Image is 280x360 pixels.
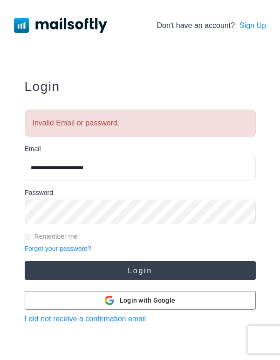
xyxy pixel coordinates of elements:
[25,315,146,323] a: I did not receive a confirmation email
[120,296,175,305] span: Login with Google
[25,261,256,280] button: Login
[25,110,256,137] div: Invalid Email or password.
[34,232,78,242] label: Remember me
[25,188,53,198] label: Password
[157,20,266,31] div: Don't have an account?
[25,291,256,310] button: Login with Google
[25,245,91,252] a: Forgot your password?
[25,144,41,154] label: Email
[25,79,60,94] span: Login
[14,18,107,33] img: Mailsoftly
[239,20,266,31] a: Sign Up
